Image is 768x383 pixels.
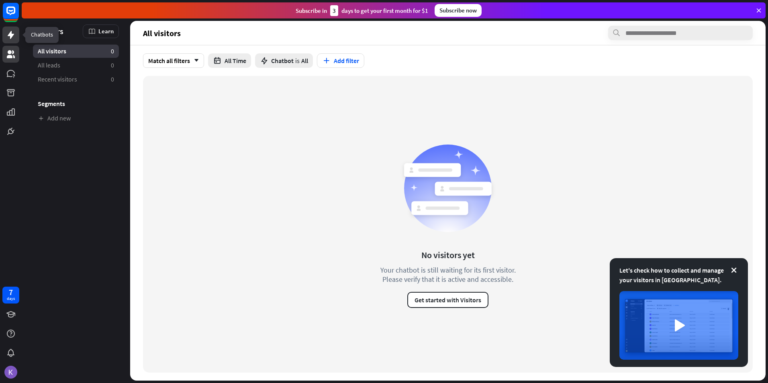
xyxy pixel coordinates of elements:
span: All visitors [143,29,181,38]
button: Add filter [317,53,364,68]
div: Your chatbot is still waiting for its first visitor. Please verify that it is active and accessible. [366,265,530,284]
span: All visitors [38,47,66,55]
div: Let's check how to collect and manage your visitors in [GEOGRAPHIC_DATA]. [619,265,738,285]
span: Learn [98,27,114,35]
span: Visitors [38,26,63,36]
button: All Time [208,53,251,68]
aside: 0 [111,75,114,84]
span: is [295,57,300,65]
button: Get started with Visitors [407,292,488,308]
span: Recent visitors [38,75,77,84]
div: 7 [9,289,13,296]
aside: 0 [111,61,114,69]
i: arrow_down [190,58,199,63]
a: All leads 0 [33,59,119,72]
span: All [301,57,308,65]
a: Add new [33,112,119,125]
div: Match all filters [143,53,204,68]
aside: 0 [111,47,114,55]
h3: Segments [33,100,119,108]
button: Open LiveChat chat widget [6,3,31,27]
span: Chatbot [271,57,294,65]
div: No visitors yet [421,249,475,261]
div: 3 [330,5,338,16]
div: Subscribe in days to get your first month for $1 [296,5,428,16]
div: Subscribe now [435,4,482,17]
a: Recent visitors 0 [33,73,119,86]
span: All leads [38,61,60,69]
img: image [619,291,738,360]
div: days [7,296,15,302]
a: 7 days [2,287,19,304]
